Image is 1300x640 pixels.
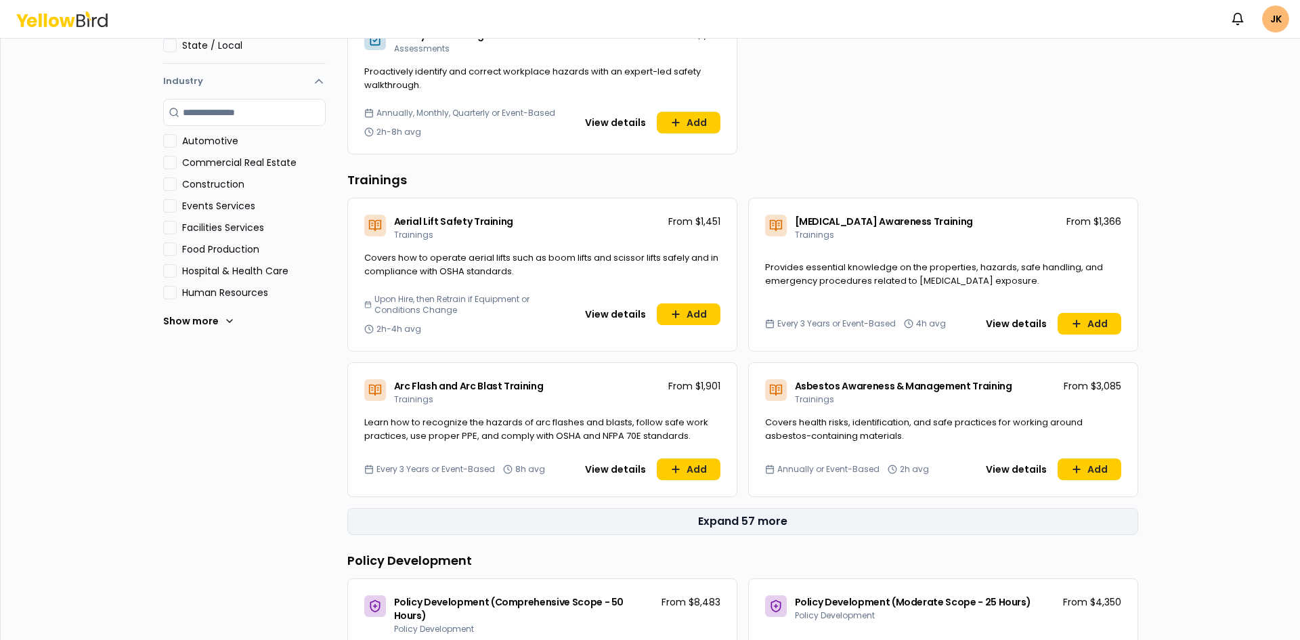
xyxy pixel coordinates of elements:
[364,416,708,442] span: Learn how to recognize the hazards of arc flashes and blasts, follow safe work practices, use pro...
[182,199,326,213] label: Events Services
[668,215,720,228] p: From $1,451
[374,294,571,316] span: Upon Hire, then Retrain if Equipment or Conditions Change
[364,65,701,91] span: Proactively identify and correct workplace hazards with an expert-led safety walkthrough.
[376,464,495,475] span: Every 3 Years or Event-Based
[795,595,1031,609] span: Policy Development (Moderate Scope - 25 Hours)
[765,416,1083,442] span: Covers health risks, identification, and safe practices for working around asbestos-containing ma...
[394,595,624,622] span: Policy Development (Comprehensive Scope - 50 Hours)
[182,264,326,278] label: Hospital & Health Care
[795,393,834,405] span: Trainings
[657,303,720,325] button: Add
[1262,5,1289,33] span: JK
[394,623,474,635] span: Policy Development
[916,318,946,329] span: 4h avg
[1064,379,1121,393] p: From $3,085
[182,221,326,234] label: Facilities Services
[1058,313,1121,335] button: Add
[777,318,896,329] span: Every 3 Years or Event-Based
[163,307,235,335] button: Show more
[394,43,450,54] span: Assessments
[364,251,718,278] span: Covers how to operate aerial lifts such as boom lifts and scissor lifts safely and in compliance ...
[1066,215,1121,228] p: From $1,366
[394,393,433,405] span: Trainings
[1058,458,1121,480] button: Add
[182,286,326,299] label: Human Resources
[163,64,326,99] button: Industry
[1063,595,1121,609] p: From $4,350
[394,215,514,228] span: Aerial Lift Safety Training
[182,177,326,191] label: Construction
[182,156,326,169] label: Commercial Real Estate
[900,464,929,475] span: 2h avg
[777,464,880,475] span: Annually or Event-Based
[394,229,433,240] span: Trainings
[577,458,654,480] button: View details
[795,610,875,621] span: Policy Development
[182,134,326,148] label: Automotive
[657,458,720,480] button: Add
[347,551,1138,570] h3: Policy Development
[795,215,973,228] span: [MEDICAL_DATA] Awareness Training
[376,108,555,119] span: Annually, Monthly, Quarterly or Event-Based
[978,313,1055,335] button: View details
[515,464,545,475] span: 8h avg
[394,379,544,393] span: Arc Flash and Arc Blast Training
[657,112,720,133] button: Add
[376,127,421,137] span: 2h-8h avg
[662,595,720,609] p: From $8,483
[765,261,1103,287] span: Provides essential knowledge on the properties, hazards, safe handling, and emergency procedures ...
[577,112,654,133] button: View details
[376,324,421,335] span: 2h-4h avg
[182,39,326,52] label: State / Local
[347,171,1138,190] h3: Trainings
[182,242,326,256] label: Food Production
[347,508,1138,535] button: Expand 57 more
[577,303,654,325] button: View details
[163,99,326,345] div: Industry
[978,458,1055,480] button: View details
[795,229,834,240] span: Trainings
[668,379,720,393] p: From $1,901
[795,379,1012,393] span: Asbestos Awareness & Management Training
